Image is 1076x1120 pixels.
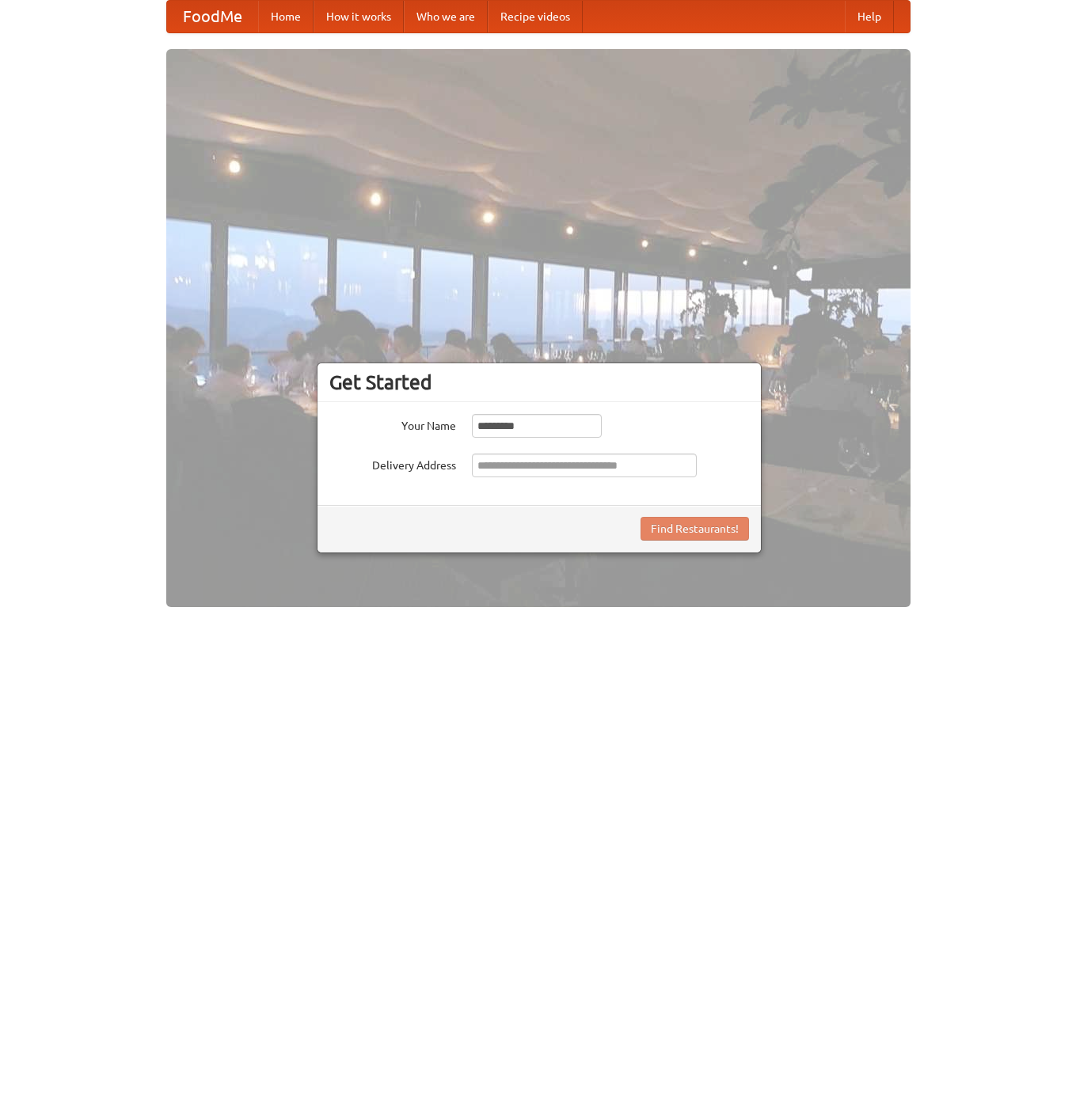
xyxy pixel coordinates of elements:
[488,1,583,32] a: Recipe videos
[329,454,456,473] label: Delivery Address
[641,517,749,541] button: Find Restaurants!
[329,370,749,394] h3: Get Started
[167,1,258,32] a: FoodMe
[258,1,314,32] a: Home
[314,1,404,32] a: How it works
[404,1,488,32] a: Who we are
[845,1,894,32] a: Help
[329,414,456,434] label: Your Name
